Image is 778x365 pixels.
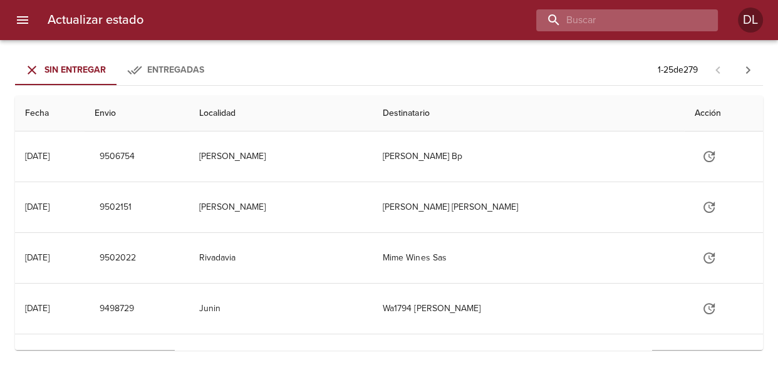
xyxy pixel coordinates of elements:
span: 9506754 [100,149,135,165]
button: 9502022 [95,247,141,270]
button: 9506754 [95,145,140,168]
td: [PERSON_NAME] [189,182,373,232]
span: 9502151 [100,200,132,215]
td: Junin [189,284,373,334]
th: Fecha [15,96,85,131]
div: DL [738,8,763,33]
span: Actualizar estado y agregar documentación [694,252,724,262]
span: Pagina anterior [703,63,733,76]
span: Sin Entregar [44,64,106,75]
span: Pagina siguiente [733,55,763,85]
span: 9498729 [100,301,134,317]
th: Envio [85,96,189,131]
th: Localidad [189,96,373,131]
p: 1 - 25 de 279 [658,64,698,76]
div: [DATE] [25,202,49,212]
td: [PERSON_NAME] Bp [373,131,684,182]
span: Actualizar estado y agregar documentación [694,302,724,313]
h6: Actualizar estado [48,10,143,30]
button: 9502151 [95,196,137,219]
input: buscar [536,9,697,31]
td: Mime Wines Sas [373,233,684,283]
td: [PERSON_NAME] [PERSON_NAME] [373,182,684,232]
th: Destinatario [373,96,684,131]
div: [DATE] [25,252,49,263]
button: 9498729 [95,297,139,321]
span: Entregadas [147,64,204,75]
div: Abrir información de usuario [738,8,763,33]
td: Rivadavia [189,233,373,283]
span: Actualizar estado y agregar documentación [694,201,724,212]
span: Actualizar estado y agregar documentación [694,150,724,161]
span: 9502022 [100,250,136,266]
div: [DATE] [25,303,49,314]
div: [DATE] [25,151,49,162]
th: Acción [684,96,763,131]
div: Tabs Envios [15,55,215,85]
td: Wa1794 [PERSON_NAME] [373,284,684,334]
button: menu [8,5,38,35]
td: [PERSON_NAME] [189,131,373,182]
